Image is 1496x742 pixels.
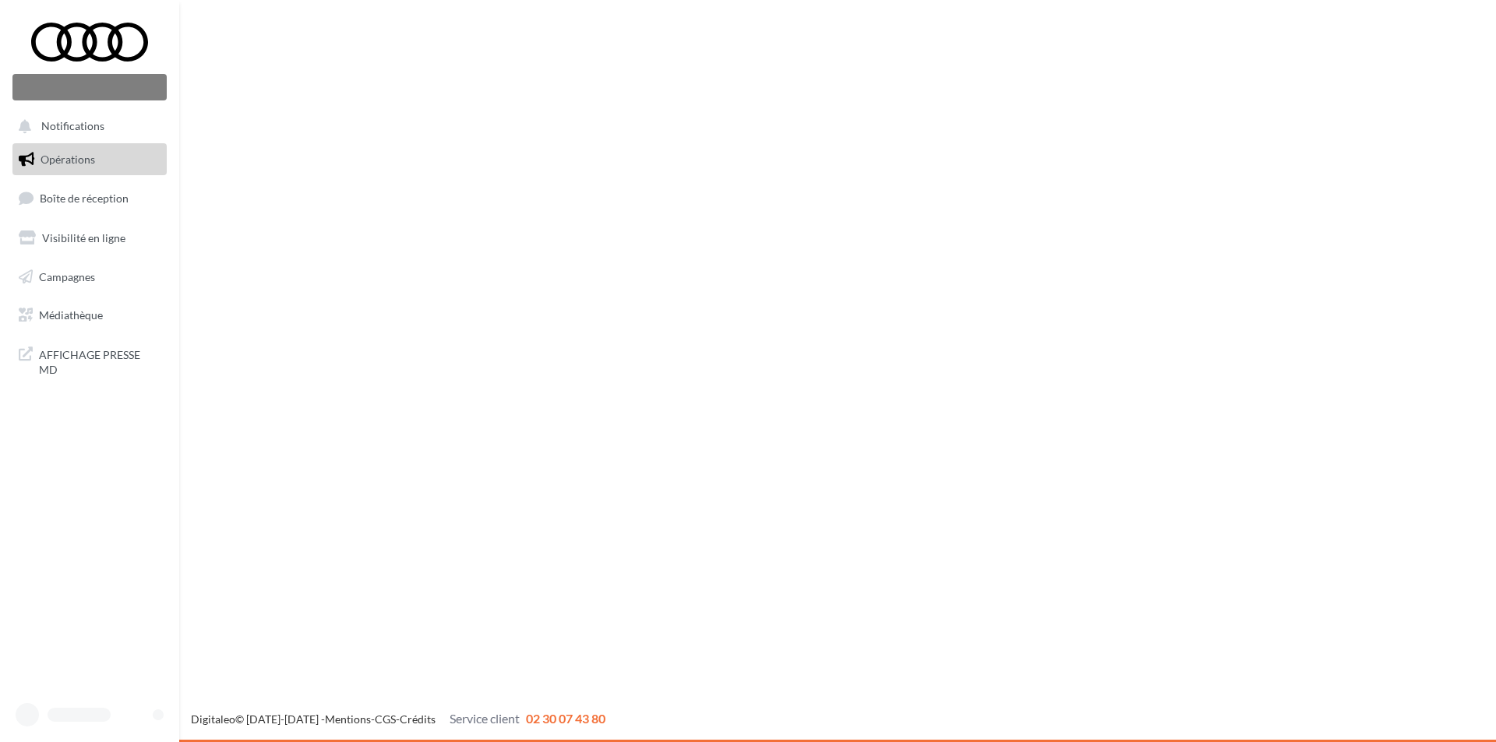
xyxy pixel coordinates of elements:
span: AFFICHAGE PRESSE MD [39,344,161,378]
span: © [DATE]-[DATE] - - - [191,712,605,726]
a: Mentions [325,712,371,726]
a: Médiathèque [9,299,170,332]
a: AFFICHAGE PRESSE MD [9,338,170,384]
a: Campagnes [9,261,170,294]
a: CGS [375,712,396,726]
a: Boîte de réception [9,181,170,215]
a: Digitaleo [191,712,235,726]
span: Médiathèque [39,308,103,322]
span: Service client [450,711,520,726]
span: Notifications [41,120,104,133]
a: Crédits [400,712,436,726]
span: Visibilité en ligne [42,231,125,244]
div: Nouvelle campagne [12,74,167,100]
span: Opérations [41,153,95,166]
span: Boîte de réception [40,192,129,205]
span: 02 30 07 43 80 [526,711,605,726]
span: Campagnes [39,269,95,283]
a: Visibilité en ligne [9,222,170,255]
a: Opérations [9,143,170,176]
